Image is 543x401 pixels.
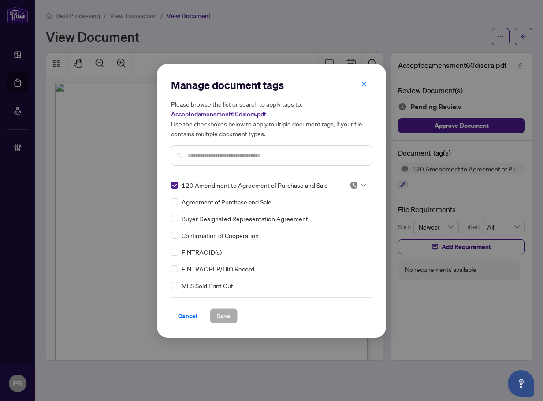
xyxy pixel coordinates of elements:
[182,247,222,257] span: FINTRAC ID(s)
[182,214,308,223] span: Buyer Designated Representation Agreement
[171,110,266,118] span: Acceptedamensment60disera.pdf
[182,281,233,290] span: MLS Sold Print Out
[361,81,367,87] span: close
[182,264,254,274] span: FINTRAC PEP/HIO Record
[182,180,328,190] span: 120 Amendment to Agreement of Purchase and Sale
[350,181,366,189] span: Pending Review
[210,308,238,323] button: Save
[171,308,205,323] button: Cancel
[350,181,358,189] img: status
[182,230,259,240] span: Confirmation of Cooperation
[171,99,372,138] h5: Please browse the list or search to apply tags to: Use the checkboxes below to apply multiple doc...
[182,197,271,207] span: Agreement of Purchase and Sale
[508,370,534,397] button: Open asap
[171,78,372,92] h2: Manage document tags
[178,309,197,323] span: Cancel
